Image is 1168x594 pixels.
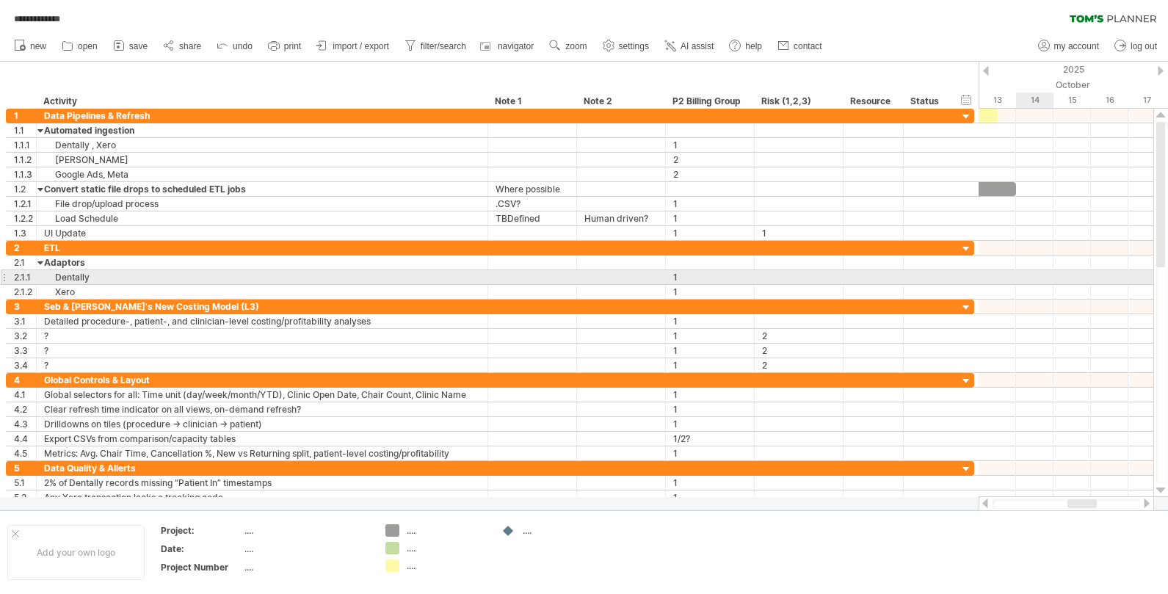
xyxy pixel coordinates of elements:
[44,476,480,490] div: 2% of Dentally records missing “Patient In” timestamps
[44,314,480,328] div: Detailed procedure-, patient-, and clinician-level costing/profitability analyses
[774,37,827,56] a: contact
[673,153,747,167] div: 2
[14,167,36,181] div: 1.1.3
[673,490,747,504] div: 1
[681,41,714,51] span: AI assist
[109,37,152,56] a: save
[762,358,835,372] div: 2
[584,211,658,225] div: Human driven?
[421,41,466,51] span: filter/search
[284,41,301,51] span: print
[14,226,36,240] div: 1.3
[333,41,389,51] span: import / export
[14,344,36,358] div: 3.3
[761,94,835,109] div: Risk (1,2,3)
[244,524,368,537] div: ....
[1131,41,1157,51] span: log out
[14,446,36,460] div: 4.5
[407,542,487,554] div: ....
[673,446,747,460] div: 1
[44,167,480,181] div: Google Ads, Meta
[14,123,36,137] div: 1.1
[14,417,36,431] div: 4.3
[44,109,480,123] div: Data Pipelines & Refresh
[44,197,480,211] div: File drop/upload process
[14,476,36,490] div: 5.1
[673,329,747,343] div: 1
[44,417,480,431] div: Drilldowns on tiles (procedure → clinician → patient)
[244,561,368,573] div: ....
[661,37,718,56] a: AI assist
[313,37,393,56] a: import / export
[44,241,480,255] div: ETL
[159,37,206,56] a: share
[673,285,747,299] div: 1
[129,41,148,51] span: save
[14,358,36,372] div: 3.4
[44,446,480,460] div: Metrics: Avg. Chair Time, Cancellation %, New vs Returning split, patient-level costing/profitabi...
[496,211,569,225] div: TBDefined
[161,524,242,537] div: Project:
[496,182,569,196] div: Where possible
[44,344,480,358] div: ?
[619,41,649,51] span: settings
[1111,37,1161,56] a: log out
[14,314,36,328] div: 3.1
[44,490,480,504] div: Any Xero transaction lacks a tracking code.
[673,476,747,490] div: 1
[161,561,242,573] div: Project Number
[44,153,480,167] div: [PERSON_NAME]
[14,490,36,504] div: 5.2
[44,182,480,196] div: Convert static file drops to scheduled ETL jobs
[44,329,480,343] div: ?
[673,226,747,240] div: 1
[794,41,822,51] span: contact
[14,461,36,475] div: 5
[7,525,145,580] div: Add your own logo
[14,285,36,299] div: 2.1.2
[599,37,653,56] a: settings
[44,270,480,284] div: Dentally
[1091,93,1128,108] div: Thursday, 16 October 2025
[673,358,747,372] div: 1
[14,182,36,196] div: 1.2
[725,37,766,56] a: help
[14,270,36,284] div: 2.1.1
[244,543,368,555] div: ....
[14,300,36,314] div: 3
[673,344,747,358] div: 1
[673,432,747,446] div: 1/2?
[979,93,1016,108] div: Monday, 13 October 2025
[762,329,835,343] div: 2
[762,226,835,240] div: 1
[673,388,747,402] div: 1
[672,94,746,109] div: P2 Billing Group
[584,94,657,109] div: Note 2
[10,37,51,56] a: new
[44,138,480,152] div: Dentally , Xero
[14,402,36,416] div: 4.2
[44,256,480,269] div: Adaptors
[495,94,568,109] div: Note 1
[910,94,943,109] div: Status
[1034,37,1103,56] a: my account
[523,524,603,537] div: ....
[14,197,36,211] div: 1.2.1
[44,432,480,446] div: Export CSVs from comparison/capacity tables
[264,37,305,56] a: print
[14,373,36,387] div: 4
[44,388,480,402] div: Global selectors for all: Time unit (day/week/month/YTD), Clinic Open Date, Chair Count, Clinic Name
[1128,93,1166,108] div: Friday, 17 October 2025
[44,402,480,416] div: Clear refresh time indicator on all views, on-demand refresh?
[161,543,242,555] div: Date:
[44,123,480,137] div: Automated ingestion
[58,37,102,56] a: open
[673,417,747,431] div: 1
[673,138,747,152] div: 1
[498,41,534,51] span: navigator
[850,94,895,109] div: Resource
[78,41,98,51] span: open
[44,358,480,372] div: ?
[179,41,201,51] span: share
[14,256,36,269] div: 2.1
